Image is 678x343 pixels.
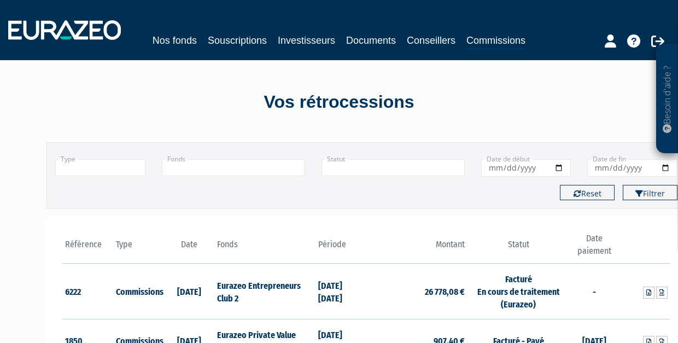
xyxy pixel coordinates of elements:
[467,264,569,319] td: Facturé En cours de traitement (Eurazeo)
[466,33,525,50] a: Commissions
[346,33,396,48] a: Documents
[560,185,615,200] button: Reset
[214,232,315,264] th: Fonds
[113,232,164,264] th: Type
[208,33,267,48] a: Souscriptions
[62,264,113,319] td: 6222
[407,33,455,48] a: Conseillers
[113,264,164,319] td: Commissions
[163,264,214,319] td: [DATE]
[366,232,467,264] th: Montant
[315,232,366,264] th: Période
[569,264,620,319] td: -
[661,50,674,148] p: Besoin d'aide ?
[569,232,620,264] th: Date paiement
[623,185,677,200] button: Filtrer
[278,33,335,48] a: Investisseurs
[153,33,197,48] a: Nos fonds
[315,264,366,319] td: [DATE] [DATE]
[467,232,569,264] th: Statut
[163,232,214,264] th: Date
[62,232,113,264] th: Référence
[366,264,467,319] td: 26 778,08 €
[8,20,121,40] img: 1732889491-logotype_eurazeo_blanc_rvb.png
[27,90,651,115] div: Vos rétrocessions
[214,264,315,319] td: Eurazeo Entrepreneurs Club 2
